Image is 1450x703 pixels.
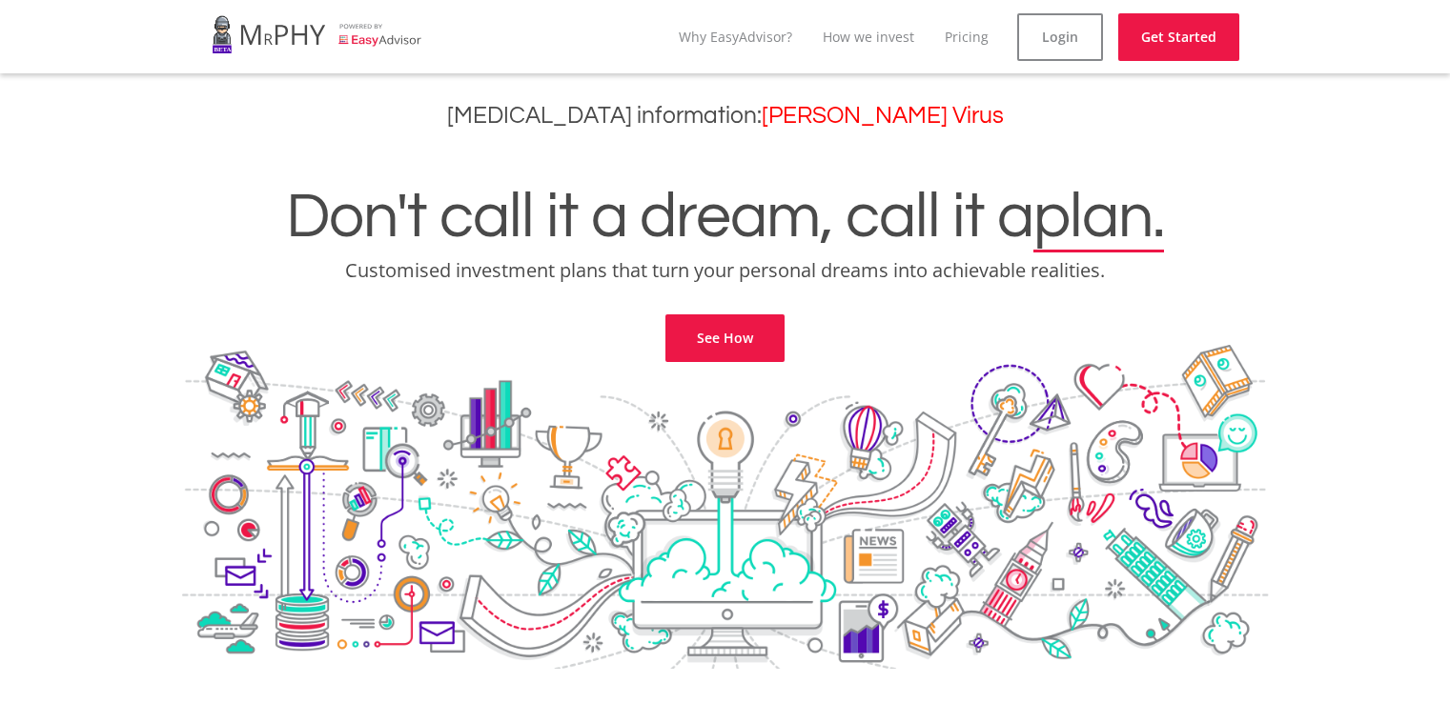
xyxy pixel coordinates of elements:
a: Pricing [945,28,989,46]
p: Customised investment plans that turn your personal dreams into achievable realities. [14,257,1436,284]
span: plan. [1033,185,1164,250]
h3: [MEDICAL_DATA] information: [14,102,1436,130]
h1: Don't call it a dream, call it a [14,185,1436,250]
a: See How [665,314,785,362]
a: How we invest [823,28,914,46]
a: Get Started [1118,13,1239,61]
a: Why EasyAdvisor? [679,28,792,46]
a: Login [1017,13,1103,61]
a: [PERSON_NAME] Virus [762,104,1004,128]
